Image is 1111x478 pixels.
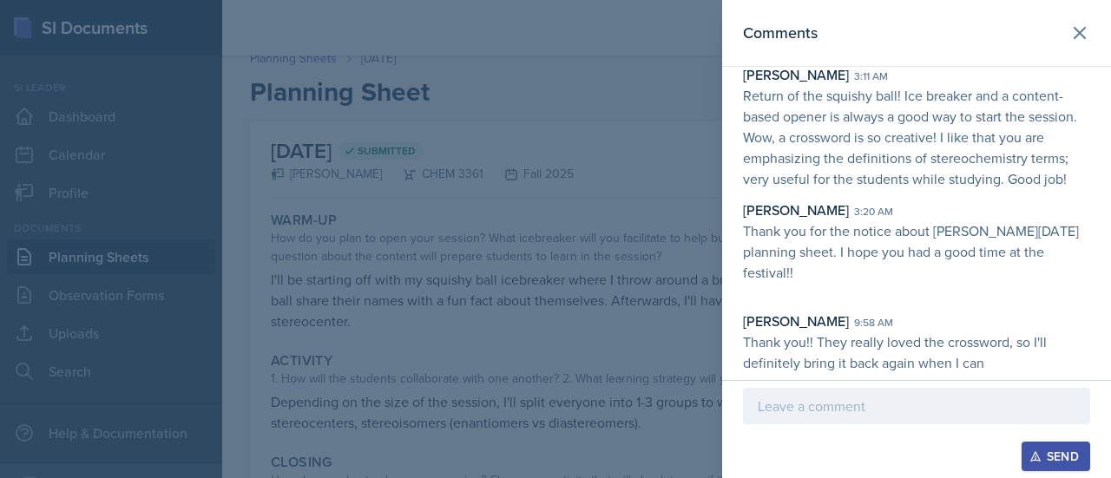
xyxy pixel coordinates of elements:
div: 3:20 am [854,204,893,219]
p: Thank you for the notice about [PERSON_NAME][DATE] planning sheet. I hope you had a good time at ... [743,220,1090,283]
div: 3:11 am [854,69,888,84]
div: [PERSON_NAME] [743,200,849,220]
div: [PERSON_NAME] [743,64,849,85]
div: Send [1033,449,1079,463]
div: 9:58 am [854,315,893,331]
p: Return of the squishy ball! Ice breaker and a content-based opener is always a good way to start ... [743,85,1090,189]
h2: Comments [743,21,818,45]
button: Send [1022,442,1090,471]
div: [PERSON_NAME] [743,311,849,331]
p: Thank you!! They really loved the crossword, so I'll definitely bring it back again when I can [743,331,1090,373]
